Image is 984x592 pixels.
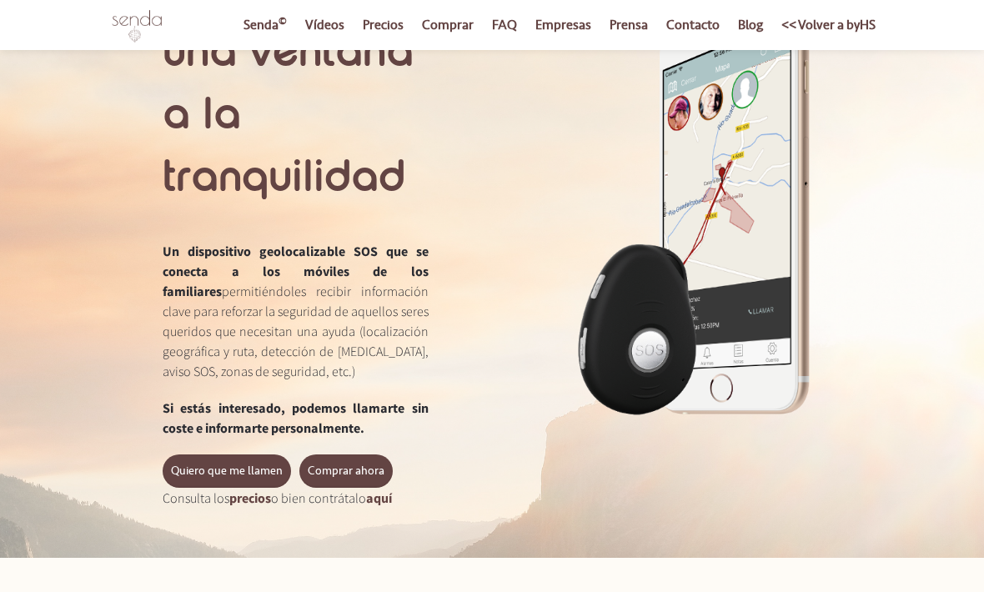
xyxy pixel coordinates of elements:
[163,398,429,438] p: Si estás interesado, podemos llamarte sin coste e informarte personalmente.
[163,454,291,488] button: Quiero que me llamen
[163,488,429,508] p: Consulta los o bien contrátalo
[163,243,429,299] span: Un dispositivo geolocalizable SOS que se conecta a los móviles de los familiares
[366,489,392,506] a: aquí
[229,489,271,506] a: precios
[279,13,287,28] sup: ©
[163,241,429,381] p: permitiéndoles recibir información clave para reforzar la seguridad de aquellos seres queridos qu...
[163,20,429,208] h1: una ventana a la tranquilidad
[299,454,393,488] a: Comprar ahora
